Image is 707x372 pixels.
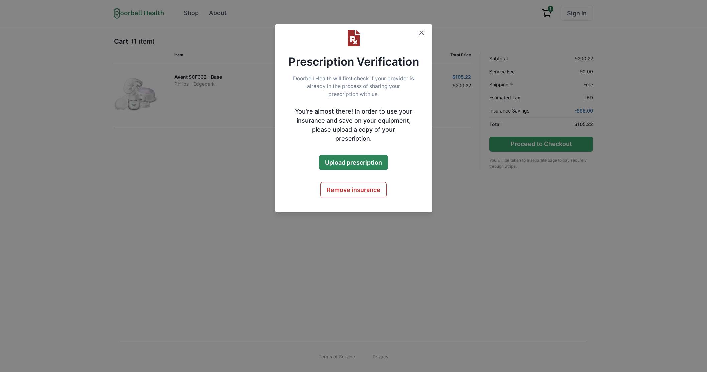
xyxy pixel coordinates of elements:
p: You're almost there! In order to use your insurance and save on your equipment, please upload a c... [293,107,414,143]
p: Doorbell Health will first check if your provider is already in the process of sharing your presc... [275,75,432,98]
button: Close [416,27,428,39]
h2: Prescription Verification [288,55,419,68]
button: Upload prescription [319,155,388,170]
button: Remove insurance [320,182,387,197]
